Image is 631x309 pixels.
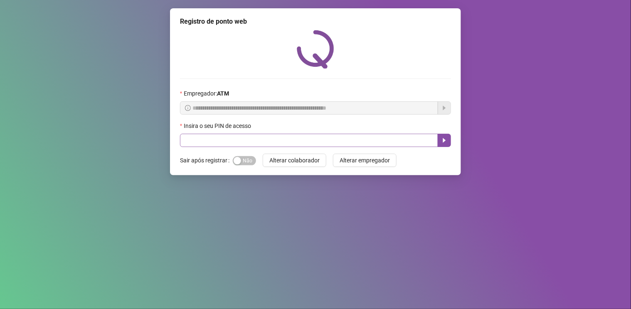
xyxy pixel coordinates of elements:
img: QRPoint [297,30,334,69]
div: Registro de ponto web [180,17,451,27]
span: Alterar empregador [340,156,390,165]
span: caret-right [441,137,448,144]
button: Alterar empregador [333,154,397,167]
label: Sair após registrar [180,154,233,167]
span: Empregador : [184,89,229,98]
button: Alterar colaborador [263,154,326,167]
strong: ATM [217,90,229,97]
span: info-circle [185,105,191,111]
label: Insira o seu PIN de acesso [180,121,256,130]
span: Alterar colaborador [269,156,320,165]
